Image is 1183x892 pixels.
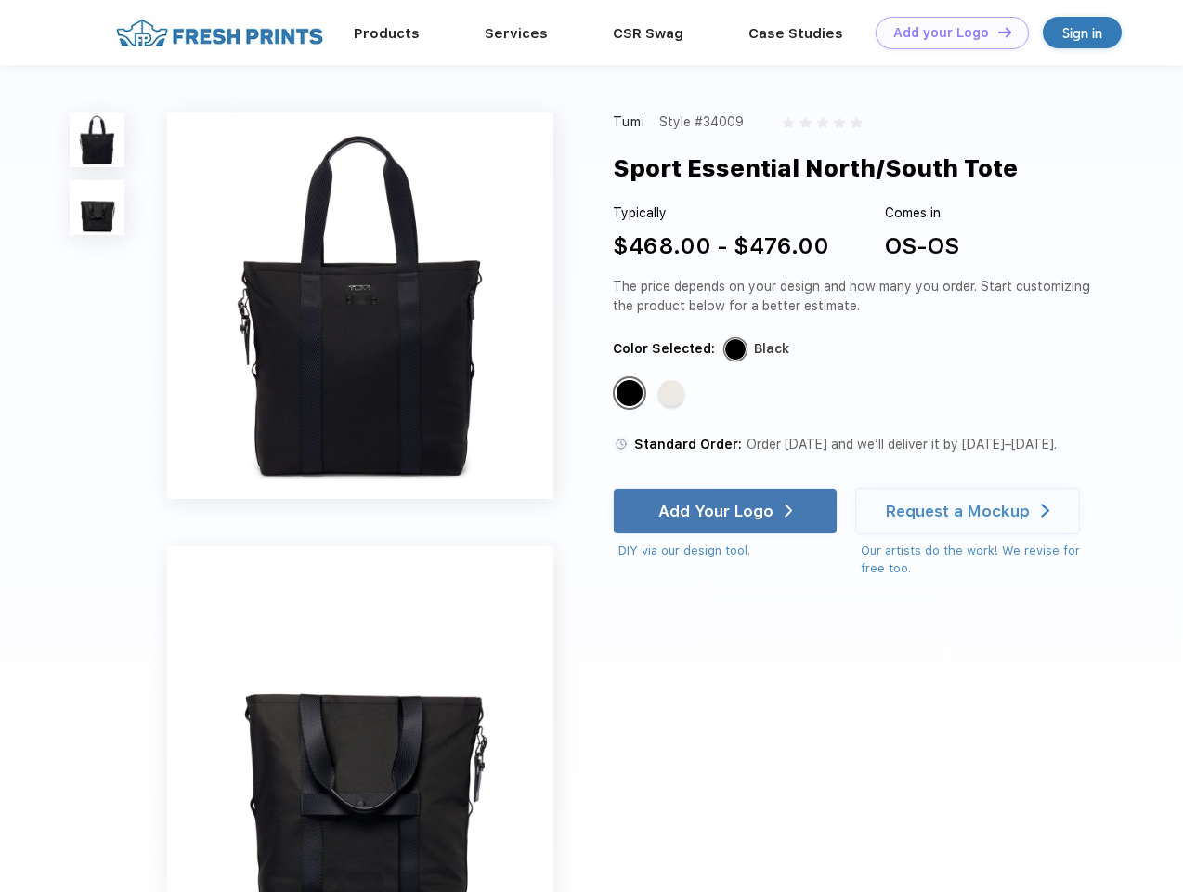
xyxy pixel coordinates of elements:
[885,230,959,263] div: OS-OS
[634,437,742,452] span: Standard Order:
[1043,17,1122,48] a: Sign in
[617,380,643,406] div: Black
[618,542,838,560] div: DIY via our design tool.
[1041,504,1049,518] img: white arrow
[613,436,630,453] img: standard order
[785,504,793,518] img: white arrow
[861,542,1098,578] div: Our artists do the work! We revise for free too.
[886,502,1030,520] div: Request a Mockup
[893,25,989,41] div: Add your Logo
[613,151,1018,186] div: Sport Essential North/South Tote
[885,203,959,223] div: Comes in
[799,117,811,128] img: gray_star.svg
[834,117,845,128] img: gray_star.svg
[851,117,862,128] img: gray_star.svg
[658,502,773,520] div: Add Your Logo
[70,112,124,167] img: func=resize&h=100
[747,437,1057,452] span: Order [DATE] and we’ll deliver it by [DATE]–[DATE].
[754,339,789,359] div: Black
[1062,22,1102,44] div: Sign in
[998,27,1011,37] img: DT
[817,117,828,128] img: gray_star.svg
[110,17,329,49] img: fo%20logo%202.webp
[658,380,684,406] div: Off White Tan
[167,112,553,499] img: func=resize&h=640
[70,180,124,235] img: func=resize&h=100
[613,112,646,132] div: Tumi
[354,25,420,42] a: Products
[613,277,1098,316] div: The price depends on your design and how many you order. Start customizing the product below for ...
[659,112,744,132] div: Style #34009
[783,117,794,128] img: gray_star.svg
[613,203,829,223] div: Typically
[613,230,829,263] div: $468.00 - $476.00
[613,339,715,359] div: Color Selected:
